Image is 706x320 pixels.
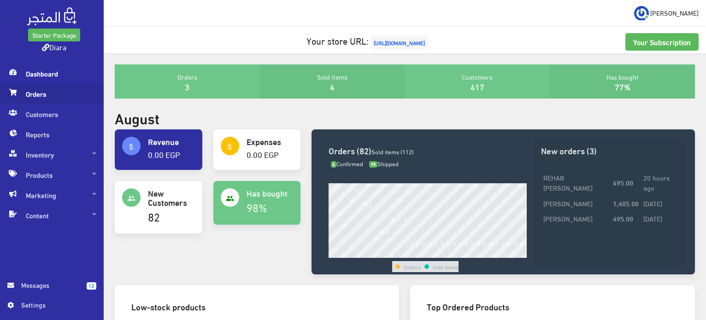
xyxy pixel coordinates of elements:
a: Starter Package [28,29,80,41]
a: 3 [185,79,189,94]
h3: New orders (3) [541,146,678,155]
a: Your Subscription [625,33,699,51]
h3: Orders (82) [329,146,527,155]
h2: August [115,110,159,126]
div: 10 [390,251,397,258]
div: Sold items [260,64,405,99]
img: ... [634,6,649,21]
div: 4 [355,251,359,258]
a: 0.00 EGP [148,146,180,162]
i: people [226,194,234,203]
a: 82 [148,206,160,226]
span: Customers [7,104,96,124]
a: 417 [471,79,484,94]
td: [DATE] [641,195,678,210]
h4: New Customers [148,188,195,207]
td: REHAB [PERSON_NAME] [541,170,611,195]
a: ... [PERSON_NAME] [634,6,699,20]
span: Reports [7,124,96,145]
span: [PERSON_NAME] [650,7,699,18]
div: 14 [415,251,421,258]
i: attach_money [226,143,234,151]
a: 4 [330,79,335,94]
span: Inventory [7,145,96,165]
td: [PERSON_NAME] [541,210,611,226]
img: . [27,7,76,25]
a: 77% [615,79,630,94]
td: [DATE] [641,210,678,226]
span: Marketing [7,185,96,205]
div: 2 [343,251,347,258]
a: 0.00 EGP [247,146,279,162]
div: 18 [439,251,446,258]
div: 8 [380,251,383,258]
i: people [127,194,135,203]
span: Shipped [369,158,399,169]
span: Confirmed [331,158,364,169]
a: Settings [7,300,96,314]
div: 26 [488,251,494,258]
div: Has bought [550,64,695,99]
strong: 495.00 [613,213,633,223]
td: Sold items [432,261,459,272]
div: 16 [427,251,434,258]
a: 98% [247,197,267,217]
span: Products [7,165,96,185]
div: 30 [512,251,518,258]
span: 13 [87,282,96,290]
i: attach_money [127,143,135,151]
strong: 495.00 [613,177,633,187]
span: 79 [369,161,377,168]
span: Content [7,205,96,226]
strong: 1,405.00 [613,198,639,208]
h3: Top Ordered Products [427,302,678,311]
div: Orders [115,64,260,99]
span: Messages [21,280,79,290]
span: Sold items (112) [371,146,414,157]
div: 24 [476,251,482,258]
div: 6 [367,251,371,258]
span: Settings [21,300,88,310]
span: Dashboard [7,64,96,84]
h4: Expenses [247,137,294,146]
div: 12 [403,251,409,258]
a: Your store URL:[URL][DOMAIN_NAME] [306,32,430,49]
h4: Revenue [148,137,195,146]
h4: Has bought [247,188,294,198]
a: Diara [42,40,66,53]
div: 22 [464,251,470,258]
td: [PERSON_NAME] [541,195,611,210]
td: Orders [403,261,421,272]
h3: Low-stock products [131,302,383,311]
span: [URL][DOMAIN_NAME] [371,35,428,49]
span: Orders [7,84,96,104]
div: Customers [405,64,550,99]
div: 20 [451,251,458,258]
a: 13 Messages [7,280,96,300]
div: 28 [500,251,506,258]
span: 3 [331,161,337,168]
td: 20 hours ago [641,170,678,195]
